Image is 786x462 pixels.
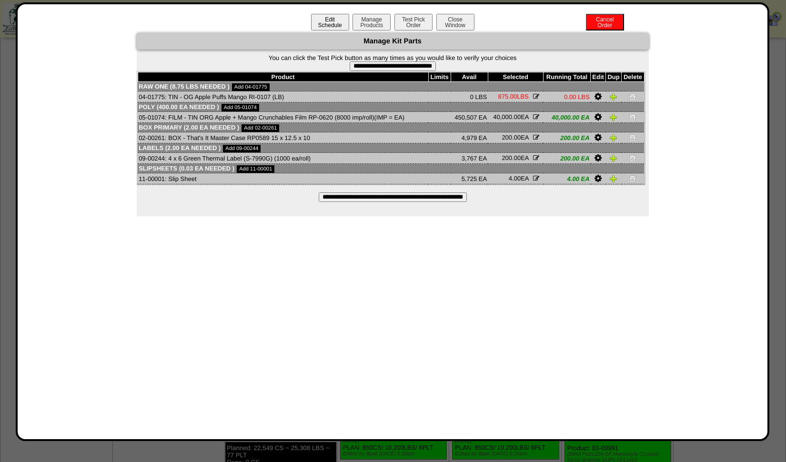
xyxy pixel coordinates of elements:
[451,112,488,123] td: 450,507 EA
[629,113,636,121] img: Delete Item
[509,175,529,182] span: EA
[451,91,488,102] td: 0 LBS
[436,14,474,30] button: CloseWindow
[138,173,428,184] td: 11-00001: Slip Sheet
[502,154,521,161] span: 200.00
[629,93,636,100] img: Delete Item
[394,14,433,30] button: Test PickOrder
[629,175,636,182] img: Delete Item
[138,123,644,132] td: Box Primary (2.00 EA needed )
[502,134,528,141] span: EA
[451,72,488,82] th: Avail
[502,134,521,141] span: 200.00
[610,93,617,100] img: Duplicate Item
[242,124,279,132] a: Add 02-00261
[610,175,617,182] img: Duplicate Item
[509,175,521,182] span: 4.00
[498,93,528,100] span: LBS
[543,132,590,143] td: 200.00 EA
[502,154,528,161] span: EA
[586,14,624,30] button: CancelOrder
[353,14,391,30] button: ManageProducts
[629,134,636,141] img: Delete Item
[138,82,644,91] td: Raw One (8.75 LBS needed )
[138,153,428,164] td: 09-00244: 4 x 6 Green Thermal Label (S-7990G) (1000 ea/roll)
[237,165,274,173] a: Add 11-00001
[138,143,644,153] td: Labels (2.00 EA needed )
[543,72,590,82] th: Running Total
[606,72,622,82] th: Dup
[428,72,451,82] th: Limits
[543,153,590,164] td: 200.00 EA
[137,33,649,50] div: Manage Kit Parts
[543,112,590,123] td: 40,000.00 EA
[543,173,590,184] td: 4.00 EA
[222,104,259,111] a: Add 05-01074
[610,134,617,141] img: Duplicate Item
[629,154,636,162] img: Delete Item
[138,132,428,143] td: 02-00261: BOX - That's It Master Case RP0589 15 x 12.5 x 10
[493,113,528,121] span: EA
[435,21,475,29] a: CloseWindow
[622,72,645,82] th: Delete
[138,91,428,102] td: 04-01775: TIN - OG Apple Puffs Mango RI-0107 (LB)
[591,72,606,82] th: Edit
[311,14,349,30] button: EditSchedule
[232,83,270,91] a: Add 04-01775
[451,173,488,184] td: 5,725 EA
[488,72,543,82] th: Selected
[138,72,428,82] th: Product
[543,91,590,102] td: 0.00 LBS
[610,154,617,162] img: Duplicate Item
[137,54,649,71] form: You can click the Test Pick button as many times as you would like to verify your choices
[138,164,644,173] td: Slipsheets (0.03 EA needed )
[223,145,261,152] a: Add 09-00244
[610,113,617,121] img: Duplicate Item
[498,93,517,100] span: 875.00
[138,102,644,112] td: Poly (400.00 EA needed )
[451,153,488,164] td: 3,767 EA
[138,112,428,123] td: 05-01074: FILM - TIN ORG Apple + Mango Crunchables Film RP-0620 (8000 imp/roll)(IMP = EA)
[493,113,521,121] span: 40,000.00
[451,132,488,143] td: 4,979 EA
